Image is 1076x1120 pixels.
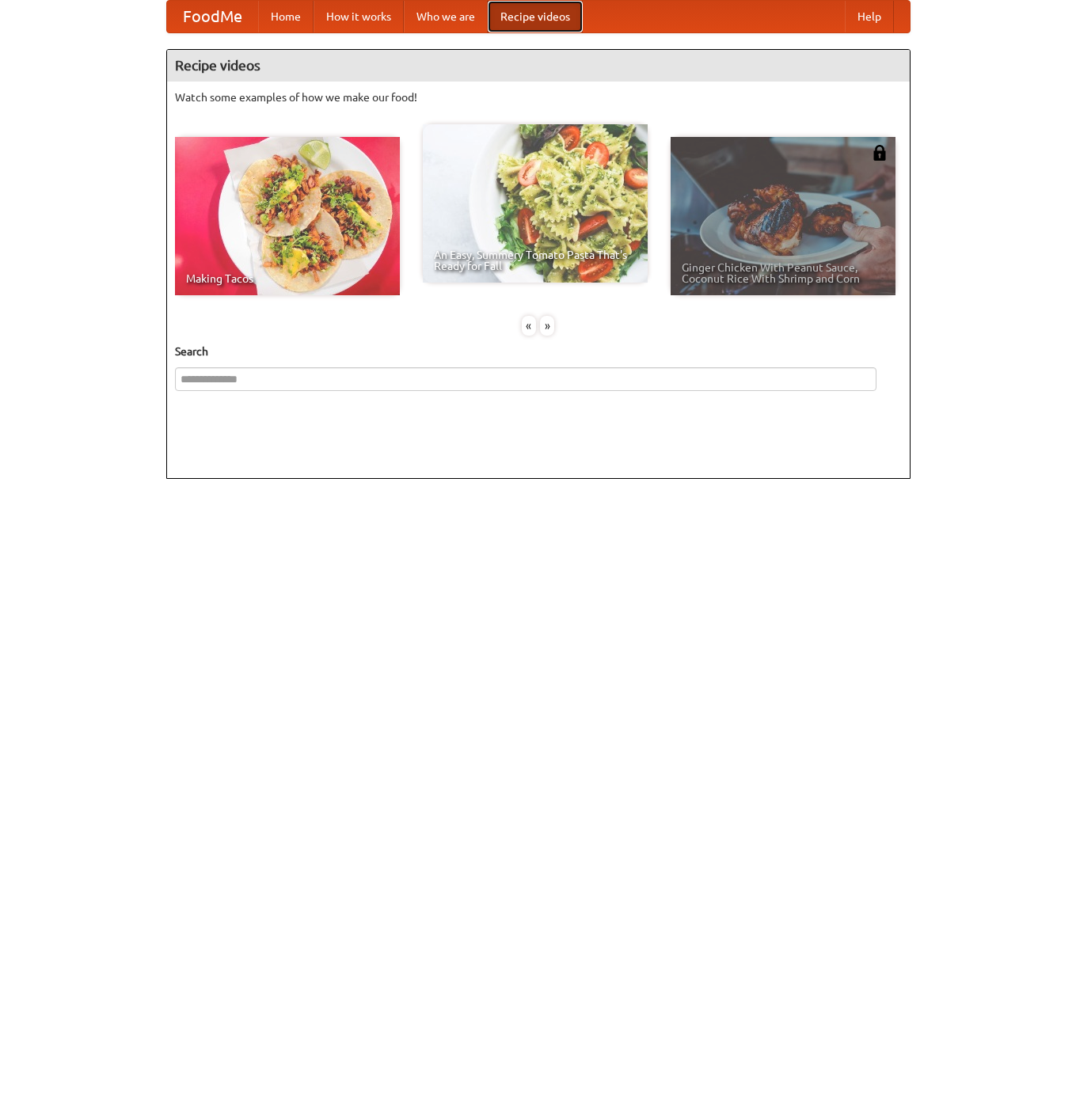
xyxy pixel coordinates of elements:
a: How it works [314,1,404,32]
div: « [522,316,536,336]
div: » [540,316,554,336]
a: Who we are [404,1,488,32]
a: An Easy, Summery Tomato Pasta That's Ready for Fall [423,124,648,283]
h5: Search [175,344,902,359]
a: Making Tacos [175,137,400,295]
a: Help [845,1,894,32]
a: FoodMe [167,1,258,32]
span: An Easy, Summery Tomato Pasta That's Ready for Fall [434,249,637,271]
a: Home [258,1,314,32]
span: Making Tacos [186,273,389,284]
a: Recipe videos [488,1,583,32]
img: 483408.png [872,145,888,161]
h4: Recipe videos [167,50,910,82]
p: Watch some examples of how we make our food! [175,89,902,105]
